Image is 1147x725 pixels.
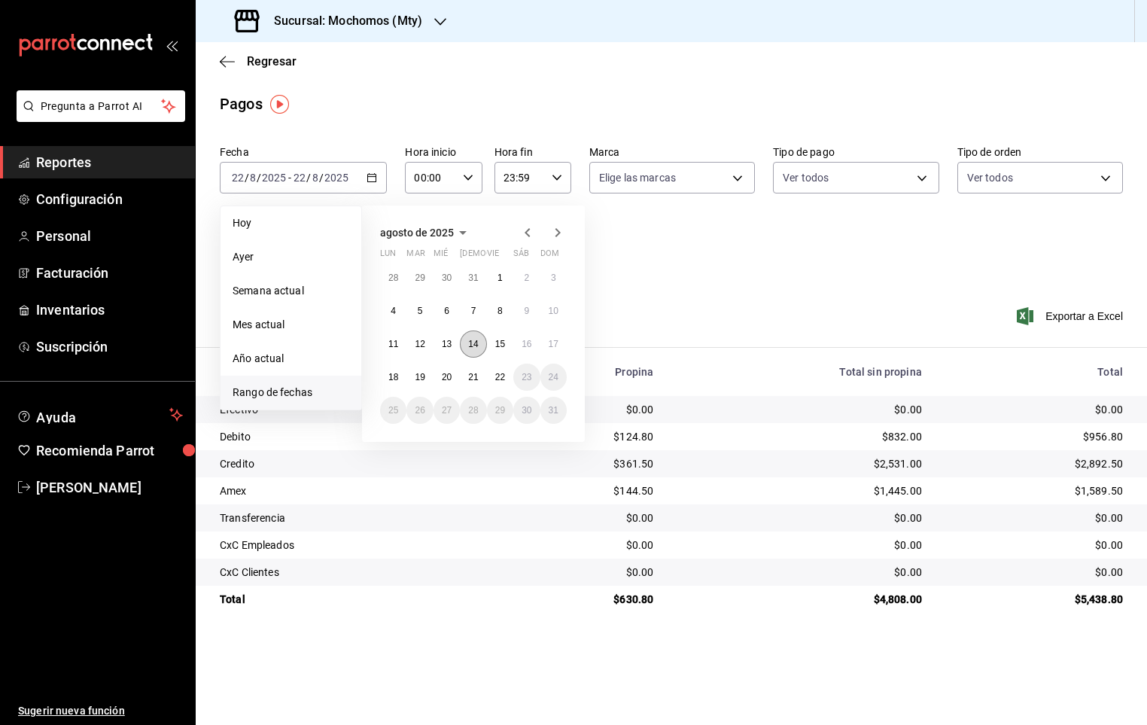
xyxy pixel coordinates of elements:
[677,456,922,471] div: $2,531.00
[677,510,922,525] div: $0.00
[406,297,433,324] button: 5 de agosto de 2025
[36,477,183,498] span: [PERSON_NAME]
[380,227,454,239] span: agosto de 2025
[513,397,540,424] button: 30 de agosto de 2025
[312,172,319,184] input: --
[406,331,433,358] button: 12 de agosto de 2025
[946,366,1123,378] div: Total
[288,172,291,184] span: -
[677,402,922,417] div: $0.00
[415,273,424,283] abbr: 29 de julio de 2025
[380,297,406,324] button: 4 de agosto de 2025
[677,483,922,498] div: $1,445.00
[495,405,505,416] abbr: 29 de agosto de 2025
[442,405,452,416] abbr: 27 de agosto de 2025
[36,189,183,209] span: Configuración
[36,152,183,172] span: Reportes
[516,456,653,471] div: $361.50
[516,565,653,580] div: $0.00
[967,170,1013,185] span: Ver todos
[306,172,311,184] span: /
[497,273,503,283] abbr: 1 de agosto de 2025
[589,147,755,157] label: Marca
[442,273,452,283] abbr: 30 de julio de 2025
[487,264,513,291] button: 1 de agosto de 2025
[406,364,433,391] button: 19 de agosto de 2025
[380,264,406,291] button: 28 de julio de 2025
[460,297,486,324] button: 7 de agosto de 2025
[319,172,324,184] span: /
[434,248,448,264] abbr: miércoles
[434,297,460,324] button: 6 de agosto de 2025
[524,306,529,316] abbr: 9 de agosto de 2025
[261,172,287,184] input: ----
[549,405,558,416] abbr: 31 de agosto de 2025
[516,483,653,498] div: $144.50
[220,565,492,580] div: CxC Clientes
[540,297,567,324] button: 10 de agosto de 2025
[468,405,478,416] abbr: 28 de agosto de 2025
[946,510,1123,525] div: $0.00
[444,306,449,316] abbr: 6 de agosto de 2025
[391,306,396,316] abbr: 4 de agosto de 2025
[487,364,513,391] button: 22 de agosto de 2025
[522,405,531,416] abbr: 30 de agosto de 2025
[380,248,396,264] abbr: lunes
[36,337,183,357] span: Suscripción
[497,306,503,316] abbr: 8 de agosto de 2025
[946,483,1123,498] div: $1,589.50
[220,54,297,69] button: Regresar
[262,12,422,30] h3: Sucursal: Mochomos (Mty)
[418,306,423,316] abbr: 5 de agosto de 2025
[220,538,492,553] div: CxC Empleados
[460,397,486,424] button: 28 de agosto de 2025
[36,440,183,461] span: Recomienda Parrot
[549,372,558,382] abbr: 24 de agosto de 2025
[249,172,257,184] input: --
[11,109,185,125] a: Pregunta a Parrot AI
[220,93,263,115] div: Pagos
[380,364,406,391] button: 18 de agosto de 2025
[495,372,505,382] abbr: 22 de agosto de 2025
[677,429,922,444] div: $832.00
[460,331,486,358] button: 14 de agosto de 2025
[434,364,460,391] button: 20 de agosto de 2025
[677,592,922,607] div: $4,808.00
[388,339,398,349] abbr: 11 de agosto de 2025
[220,592,492,607] div: Total
[460,364,486,391] button: 21 de agosto de 2025
[513,331,540,358] button: 16 de agosto de 2025
[549,306,558,316] abbr: 10 de agosto de 2025
[773,147,939,157] label: Tipo de pago
[487,248,499,264] abbr: viernes
[599,170,676,185] span: Elige las marcas
[946,538,1123,553] div: $0.00
[380,397,406,424] button: 25 de agosto de 2025
[380,224,472,242] button: agosto de 2025
[220,483,492,498] div: Amex
[946,565,1123,580] div: $0.00
[415,405,424,416] abbr: 26 de agosto de 2025
[540,397,567,424] button: 31 de agosto de 2025
[513,248,529,264] abbr: sábado
[513,297,540,324] button: 9 de agosto de 2025
[231,172,245,184] input: --
[406,248,424,264] abbr: martes
[946,456,1123,471] div: $2,892.50
[18,703,183,719] span: Sugerir nueva función
[245,172,249,184] span: /
[36,300,183,320] span: Inventarios
[513,364,540,391] button: 23 de agosto de 2025
[495,339,505,349] abbr: 15 de agosto de 2025
[494,147,571,157] label: Hora fin
[957,147,1123,157] label: Tipo de orden
[460,264,486,291] button: 31 de julio de 2025
[522,339,531,349] abbr: 16 de agosto de 2025
[415,339,424,349] abbr: 12 de agosto de 2025
[551,273,556,283] abbr: 3 de agosto de 2025
[677,366,922,378] div: Total sin propina
[406,397,433,424] button: 26 de agosto de 2025
[549,339,558,349] abbr: 17 de agosto de 2025
[487,331,513,358] button: 15 de agosto de 2025
[442,339,452,349] abbr: 13 de agosto de 2025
